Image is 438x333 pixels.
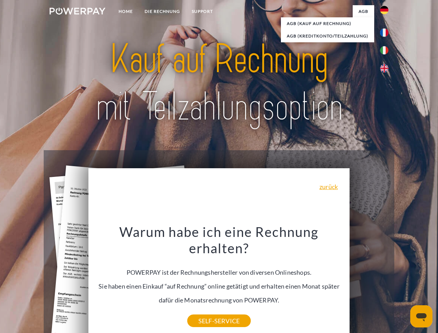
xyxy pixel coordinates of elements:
[380,46,388,54] img: it
[93,223,346,257] h3: Warum habe ich eine Rechnung erhalten?
[113,5,139,18] a: Home
[281,30,374,42] a: AGB (Kreditkonto/Teilzahlung)
[281,17,374,30] a: AGB (Kauf auf Rechnung)
[410,305,432,327] iframe: Schaltfläche zum Öffnen des Messaging-Fensters
[187,315,251,327] a: SELF-SERVICE
[380,28,388,37] img: fr
[50,8,105,15] img: logo-powerpay-white.svg
[353,5,374,18] a: agb
[380,64,388,72] img: en
[139,5,186,18] a: DIE RECHNUNG
[380,6,388,14] img: de
[66,33,372,133] img: title-powerpay_de.svg
[93,223,346,321] div: POWERPAY ist der Rechnungshersteller von diversen Onlineshops. Sie haben einen Einkauf “auf Rechn...
[186,5,219,18] a: SUPPORT
[319,183,338,190] a: zurück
